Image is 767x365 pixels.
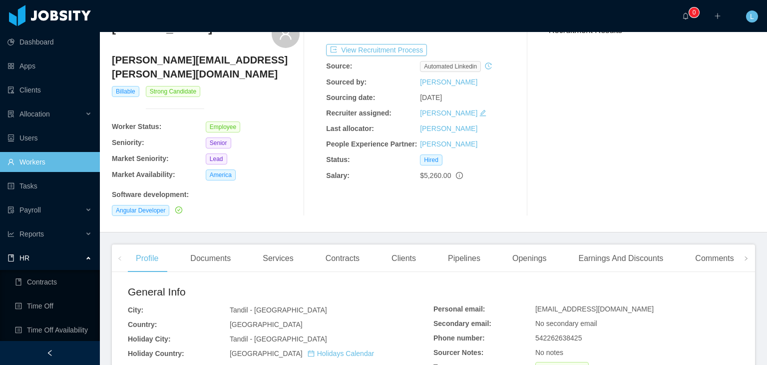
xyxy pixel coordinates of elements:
i: icon: calendar [308,350,315,357]
a: [PERSON_NAME] [420,124,477,132]
span: L [750,10,754,22]
a: icon: userWorkers [7,152,92,172]
b: Sourced by: [326,78,367,86]
i: icon: file-protect [7,206,14,213]
h2: General Info [128,284,433,300]
a: icon: profileTasks [7,176,92,196]
span: Senior [206,137,231,148]
div: Contracts [318,244,368,272]
b: Personal email: [433,305,485,313]
b: People Experience Partner: [326,140,417,148]
span: Strong Candidate [146,86,200,97]
span: 542262638425 [535,334,582,342]
span: automated linkedin [420,61,481,72]
div: Pipelines [440,244,488,272]
i: icon: bell [682,12,689,19]
span: Hired [420,154,442,165]
span: Angular Developer [112,205,169,216]
i: icon: left [117,256,122,261]
span: $5,260.00 [420,171,451,179]
h4: [PERSON_NAME][EMAIL_ADDRESS][PERSON_NAME][DOMAIN_NAME] [112,53,300,81]
i: icon: check-circle [175,206,182,213]
span: [GEOGRAPHIC_DATA] [230,320,303,328]
b: Market Availability: [112,170,175,178]
b: Last allocator: [326,124,374,132]
b: Market Seniority: [112,154,169,162]
span: America [206,169,236,180]
a: [PERSON_NAME] [420,78,477,86]
span: Employee [206,121,240,132]
span: Allocation [19,110,50,118]
i: icon: book [7,254,14,261]
span: Payroll [19,206,41,214]
a: icon: bookContracts [15,272,92,292]
b: Software development : [112,190,189,198]
b: Status: [326,155,350,163]
b: Salary: [326,171,350,179]
div: Profile [128,244,166,272]
a: icon: appstoreApps [7,56,92,76]
span: Billable [112,86,139,97]
span: HR [19,254,29,262]
div: Services [255,244,301,272]
b: Worker Status: [112,122,161,130]
div: Clients [383,244,424,272]
i: icon: plus [714,12,721,19]
span: Tandil - [GEOGRAPHIC_DATA] [230,306,327,314]
span: Tandil - [GEOGRAPHIC_DATA] [230,335,327,343]
b: Seniority: [112,138,144,146]
b: Secondary email: [433,319,491,327]
i: icon: edit [479,109,486,116]
span: [DATE] [420,93,442,101]
a: icon: calendarHolidays Calendar [308,349,374,357]
span: Reports [19,230,44,238]
div: Earnings And Discounts [570,244,671,272]
a: [PERSON_NAME] [420,109,477,117]
b: City: [128,306,143,314]
b: Holiday City: [128,335,171,343]
button: icon: exportView Recruitment Process [326,44,427,56]
span: No secondary email [535,319,597,327]
a: icon: robotUsers [7,128,92,148]
i: icon: history [485,62,492,69]
sup: 0 [689,7,699,17]
i: icon: right [744,256,749,261]
span: [GEOGRAPHIC_DATA] [230,349,374,357]
i: icon: solution [7,110,14,117]
b: Source: [326,62,352,70]
span: Lead [206,153,227,164]
b: Sourcing date: [326,93,375,101]
a: [PERSON_NAME] [420,140,477,148]
span: [EMAIL_ADDRESS][DOMAIN_NAME] [535,305,654,313]
div: Documents [182,244,239,272]
i: icon: user [279,26,293,40]
b: Country: [128,320,157,328]
a: icon: profileTime Off [15,296,92,316]
a: icon: check-circle [173,206,182,214]
div: Openings [504,244,555,272]
a: icon: pie-chartDashboard [7,32,92,52]
a: icon: profileTime Off Availability [15,320,92,340]
div: Comments [687,244,742,272]
a: icon: exportView Recruitment Process [326,46,427,54]
i: icon: line-chart [7,230,14,237]
b: Sourcer Notes: [433,348,483,356]
span: No notes [535,348,563,356]
span: info-circle [456,172,463,179]
a: icon: auditClients [7,80,92,100]
b: Holiday Country: [128,349,184,357]
b: Recruiter assigned: [326,109,391,117]
b: Phone number: [433,334,485,342]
